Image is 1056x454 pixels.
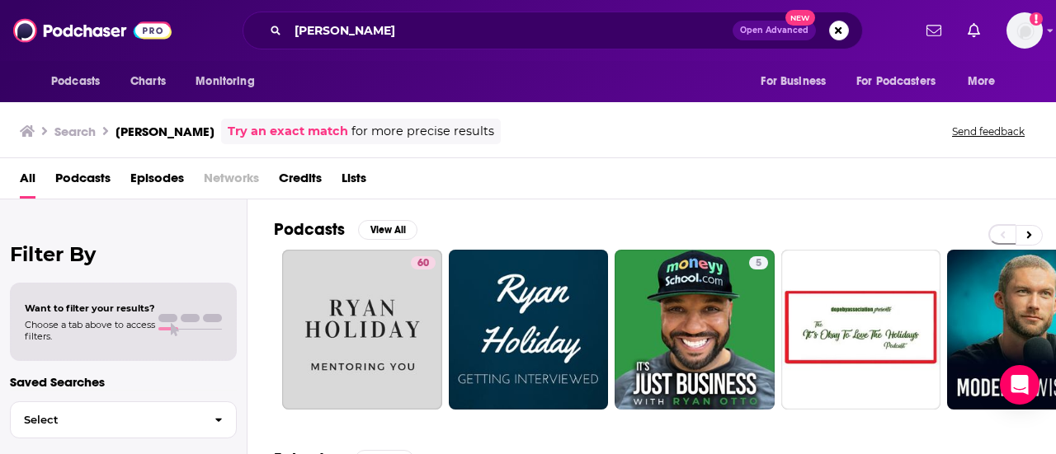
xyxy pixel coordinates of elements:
[10,401,237,438] button: Select
[184,66,276,97] button: open menu
[279,165,322,199] a: Credits
[130,70,166,93] span: Charts
[115,124,214,139] h3: [PERSON_NAME]
[13,15,172,46] img: Podchaser - Follow, Share and Rate Podcasts
[920,16,948,44] a: Show notifications dropdown
[761,70,826,93] span: For Business
[51,70,100,93] span: Podcasts
[740,26,808,35] span: Open Advanced
[40,66,121,97] button: open menu
[11,414,201,425] span: Select
[615,250,775,410] a: 5
[1006,12,1043,49] span: Logged in as jillsiegel
[288,17,733,44] input: Search podcasts, credits, & more...
[25,302,155,314] span: Want to filter your results?
[196,70,254,93] span: Monitoring
[417,255,429,272] span: 60
[204,165,259,199] span: Networks
[10,242,237,266] h2: Filter By
[342,165,366,199] a: Lists
[968,70,996,93] span: More
[1006,12,1043,49] button: Show profile menu
[1006,12,1043,49] img: User Profile
[130,165,184,199] a: Episodes
[856,70,936,93] span: For Podcasters
[243,12,863,49] div: Search podcasts, credits, & more...
[274,219,417,240] a: PodcastsView All
[20,165,35,199] a: All
[120,66,176,97] a: Charts
[749,66,846,97] button: open menu
[846,66,959,97] button: open menu
[228,122,348,141] a: Try an exact match
[785,10,815,26] span: New
[282,250,442,410] a: 60
[54,124,96,139] h3: Search
[25,319,155,342] span: Choose a tab above to access filters.
[274,219,345,240] h2: Podcasts
[956,66,1016,97] button: open menu
[749,256,768,269] a: 5
[351,122,494,141] span: for more precise results
[411,256,436,269] a: 60
[55,165,111,199] a: Podcasts
[756,255,761,272] span: 5
[947,124,1030,138] button: Send feedback
[358,220,417,240] button: View All
[733,21,816,40] button: Open AdvancedNew
[1030,12,1043,26] svg: Add a profile image
[961,16,987,44] a: Show notifications dropdown
[1000,365,1039,405] div: Open Intercom Messenger
[10,374,237,390] p: Saved Searches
